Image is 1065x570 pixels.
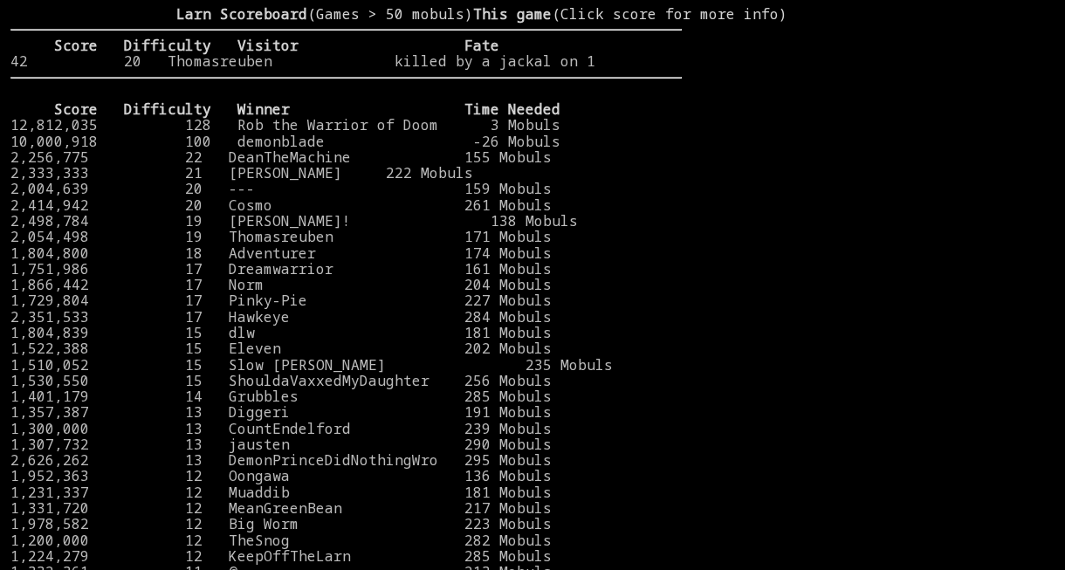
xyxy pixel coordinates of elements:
[176,4,307,24] b: Larn Scoreboard
[10,211,578,230] a: 2,498,784 19 [PERSON_NAME]! 138 Mobuls
[10,115,560,134] a: 12,812,035 128 Rob the Warrior of Doom 3 Mobuls
[10,450,552,470] a: 2,626,262 13 DemonPrinceDidNothingWro 295 Mobuls
[10,387,552,406] a: 1,401,179 14 Grubbles 285 Mobuls
[10,514,552,533] a: 1,978,582 12 Big Worm 223 Mobuls
[10,307,552,326] a: 2,351,533 17 Hawkeye 284 Mobuls
[10,148,552,167] a: 2,256,775 22 DeanTheMachine 155 Mobuls
[473,4,552,24] b: This game
[10,483,552,502] a: 1,231,337 12 Muaddib 181 Mobuls
[10,419,552,438] a: 1,300,000 13 CountEndelford 239 Mobuls
[10,531,552,550] a: 1,200,000 12 TheSnog 282 Mobuls
[10,498,552,518] a: 1,331,720 12 MeanGreenBean 217 Mobuls
[10,196,552,215] a: 2,414,942 20 Cosmo 261 Mobuls
[10,339,552,358] a: 1,522,388 15 Eleven 202 Mobuls
[10,6,682,542] larn: (Games > 50 mobuls) (Click score for more info) Click on a score for more information ---- Reload...
[10,402,552,422] a: 1,357,387 13 Diggeri 191 Mobuls
[10,179,552,198] a: 2,004,639 20 --- 159 Mobuls
[10,163,473,182] a: 2,333,333 21 [PERSON_NAME] 222 Mobuls
[54,36,499,55] b: Score Difficulty Visitor Fate
[10,132,560,151] a: 10,000,918 100 demonblade -26 Mobuls
[10,244,552,263] a: 1,804,800 18 Adventurer 174 Mobuls
[54,100,560,119] b: Score Difficulty Winner Time Needed
[10,275,552,294] a: 1,866,442 17 Norm 204 Mobuls
[10,291,552,310] a: 1,729,804 17 Pinky-Pie 227 Mobuls
[10,355,613,374] a: 1,510,052 15 Slow [PERSON_NAME] 235 Mobuls
[10,323,552,342] a: 1,804,839 15 dlw 181 Mobuls
[10,466,552,485] a: 1,952,363 12 Oongawa 136 Mobuls
[10,371,552,390] a: 1,530,550 15 ShouldaVaxxedMyDaughter 256 Mobuls
[10,435,552,454] a: 1,307,732 13 jausten 290 Mobuls
[10,52,595,71] a: 42 20 Thomasreuben killed by a jackal on 1
[10,227,552,246] a: 2,054,498 19 Thomasreuben 171 Mobuls
[10,259,552,278] a: 1,751,986 17 Dreamwarrior 161 Mobuls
